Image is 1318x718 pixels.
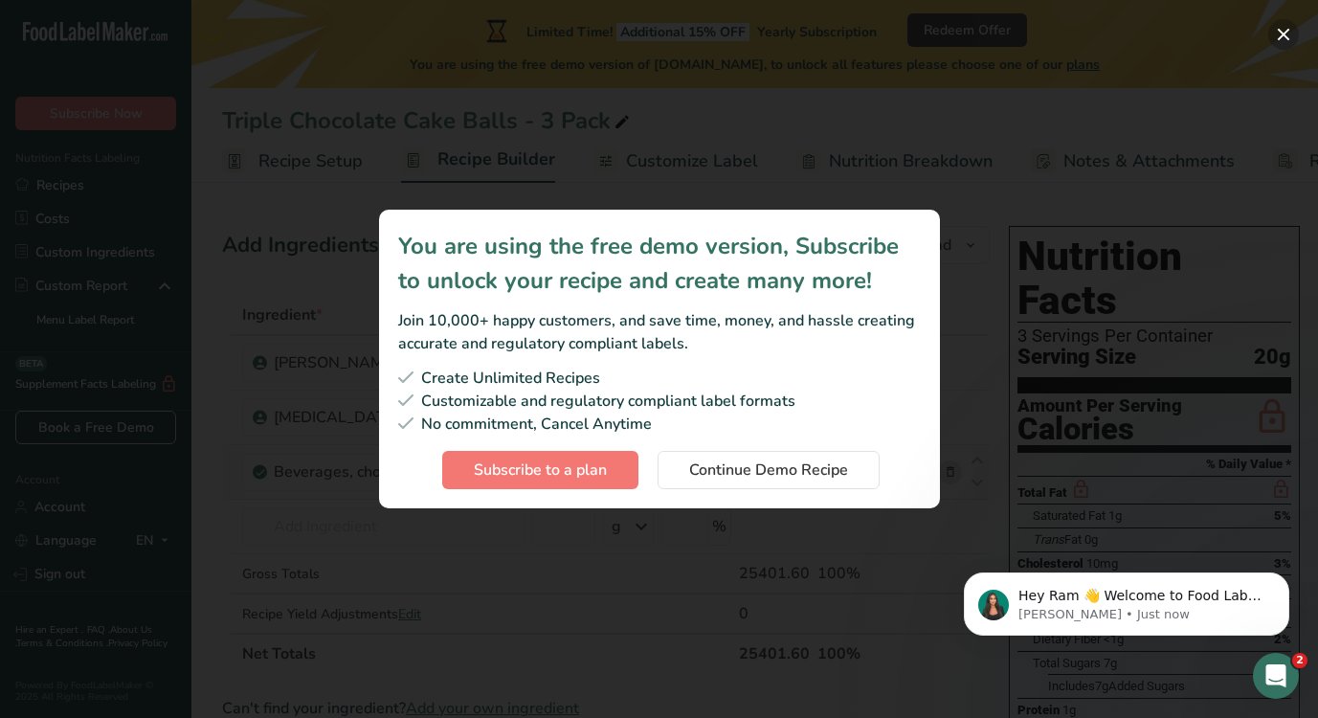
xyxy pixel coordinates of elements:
span: Subscribe to a plan [474,459,607,482]
iframe: Intercom live chat [1253,653,1299,699]
button: Continue Demo Recipe [658,451,880,489]
div: Create Unlimited Recipes [398,367,921,390]
button: Subscribe to a plan [442,451,638,489]
iframe: Intercom notifications message [935,532,1318,666]
span: 2 [1292,653,1307,668]
div: No commitment, Cancel Anytime [398,413,921,436]
div: Join 10,000+ happy customers, and save time, money, and hassle creating accurate and regulatory c... [398,309,921,355]
span: Continue Demo Recipe [689,459,848,482]
div: You are using the free demo version, Subscribe to unlock your recipe and create many more! [398,229,921,298]
div: Customizable and regulatory compliant label formats [398,390,921,413]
